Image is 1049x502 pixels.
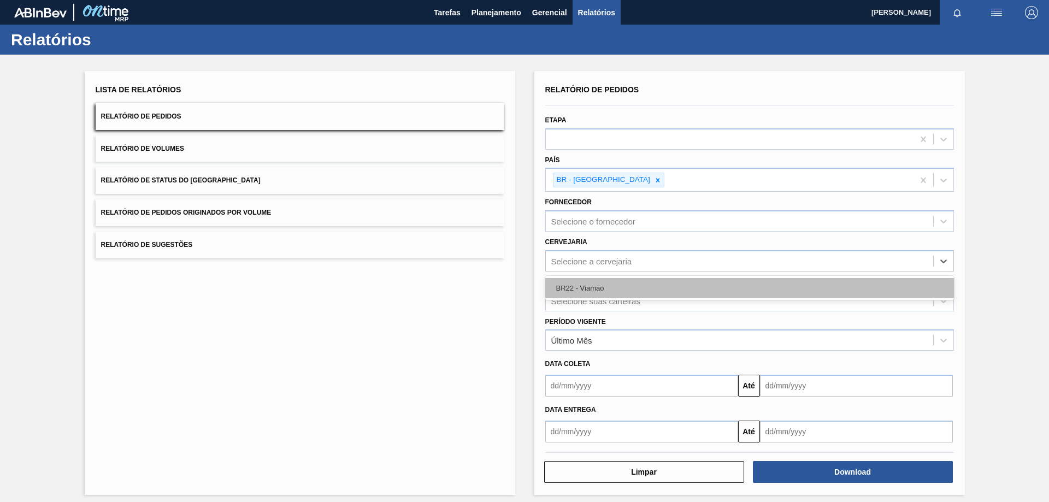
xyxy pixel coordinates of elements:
label: País [545,156,560,164]
span: Relatório de Pedidos [545,85,639,94]
span: Relatório de Volumes [101,145,184,152]
label: Período Vigente [545,318,606,326]
input: dd/mm/yyyy [760,421,953,442]
span: Gerencial [532,6,567,19]
button: Relatório de Status do [GEOGRAPHIC_DATA] [96,167,504,194]
button: Relatório de Pedidos [96,103,504,130]
button: Até [738,375,760,397]
div: Selecione o fornecedor [551,217,635,226]
span: Relatórios [578,6,615,19]
div: Último Mês [551,336,592,345]
input: dd/mm/yyyy [760,375,953,397]
span: Lista de Relatórios [96,85,181,94]
input: dd/mm/yyyy [545,375,738,397]
label: Etapa [545,116,567,124]
div: BR - [GEOGRAPHIC_DATA] [553,173,652,187]
span: Data entrega [545,406,596,414]
div: Selecione a cervejaria [551,256,632,265]
h1: Relatórios [11,33,205,46]
span: Relatório de Status do [GEOGRAPHIC_DATA] [101,176,261,184]
img: userActions [990,6,1003,19]
button: Relatório de Sugestões [96,232,504,258]
button: Download [753,461,953,483]
span: Planejamento [472,6,521,19]
span: Tarefas [434,6,461,19]
img: Logout [1025,6,1038,19]
span: Relatório de Pedidos Originados por Volume [101,209,272,216]
img: TNhmsLtSVTkK8tSr43FrP2fwEKptu5GPRR3wAAAABJRU5ErkJggg== [14,8,67,17]
button: Até [738,421,760,442]
span: Relatório de Pedidos [101,113,181,120]
button: Relatório de Volumes [96,135,504,162]
input: dd/mm/yyyy [545,421,738,442]
span: Data coleta [545,360,591,368]
div: BR22 - Viamão [545,278,954,298]
label: Fornecedor [545,198,592,206]
span: Relatório de Sugestões [101,241,193,249]
div: Selecione suas carteiras [551,296,640,305]
button: Notificações [940,5,975,20]
button: Relatório de Pedidos Originados por Volume [96,199,504,226]
label: Cervejaria [545,238,587,246]
button: Limpar [544,461,744,483]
